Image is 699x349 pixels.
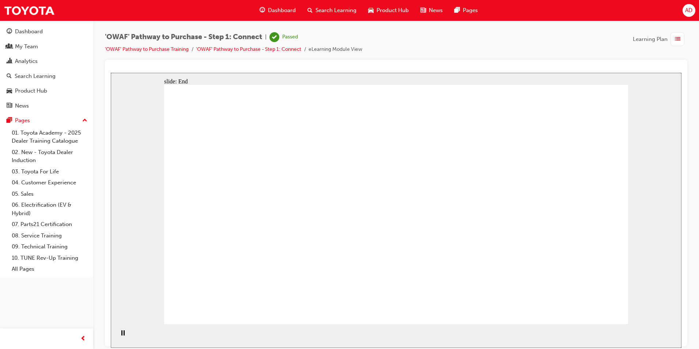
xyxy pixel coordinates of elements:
a: News [3,99,90,113]
a: 03. Toyota For Life [9,166,90,177]
a: search-iconSearch Learning [302,3,362,18]
a: Dashboard [3,25,90,38]
li: eLearning Module View [309,45,362,54]
button: Pages [3,114,90,127]
a: Analytics [3,55,90,68]
div: Pages [15,116,30,125]
a: pages-iconPages [449,3,484,18]
span: Search Learning [316,6,356,15]
a: 02. New - Toyota Dealer Induction [9,147,90,166]
div: Passed [282,34,298,41]
a: 'OWAF' Pathway to Purchase Training [105,46,189,52]
span: list-icon [675,35,680,44]
a: Product Hub [3,84,90,98]
span: guage-icon [260,6,265,15]
span: prev-icon [80,334,86,344]
span: pages-icon [7,117,12,124]
span: Product Hub [377,6,409,15]
a: 01. Toyota Academy - 2025 Dealer Training Catalogue [9,127,90,147]
span: 'OWAF' Pathway to Purchase - Step 1: Connect [105,33,262,41]
span: search-icon [307,6,313,15]
button: Pause (Ctrl+Alt+P) [4,257,16,270]
span: Dashboard [268,6,296,15]
span: AD [685,6,692,15]
span: news-icon [420,6,426,15]
a: My Team [3,40,90,53]
div: playback controls [4,251,16,275]
span: guage-icon [7,29,12,35]
span: News [429,6,443,15]
span: Pages [463,6,478,15]
div: My Team [15,42,38,51]
div: Dashboard [15,27,43,36]
span: up-icon [82,116,87,125]
span: Learning Plan [633,35,668,44]
div: News [15,102,29,110]
a: news-iconNews [415,3,449,18]
div: Analytics [15,57,38,65]
a: car-iconProduct Hub [362,3,415,18]
a: guage-iconDashboard [254,3,302,18]
a: 04. Customer Experience [9,177,90,188]
a: 07. Parts21 Certification [9,219,90,230]
span: car-icon [7,88,12,94]
a: 06. Electrification (EV & Hybrid) [9,199,90,219]
a: 'OWAF' Pathway to Purchase - Step 1: Connect [196,46,301,52]
span: search-icon [7,73,12,80]
a: Search Learning [3,70,90,83]
button: Learning Plan [633,32,687,46]
a: 09. Technical Training [9,241,90,252]
span: pages-icon [454,6,460,15]
span: chart-icon [7,58,12,65]
a: 05. Sales [9,188,90,200]
span: news-icon [7,103,12,109]
div: Product Hub [15,87,47,95]
a: 08. Service Training [9,230,90,241]
span: | [265,33,267,41]
button: DashboardMy TeamAnalyticsSearch LearningProduct HubNews [3,23,90,114]
a: All Pages [9,263,90,275]
span: learningRecordVerb_PASS-icon [269,32,279,42]
a: 10. TUNE Rev-Up Training [9,252,90,264]
img: Trak [4,2,55,19]
span: car-icon [368,6,374,15]
span: people-icon [7,44,12,50]
button: AD [683,4,695,17]
div: Search Learning [15,72,56,80]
